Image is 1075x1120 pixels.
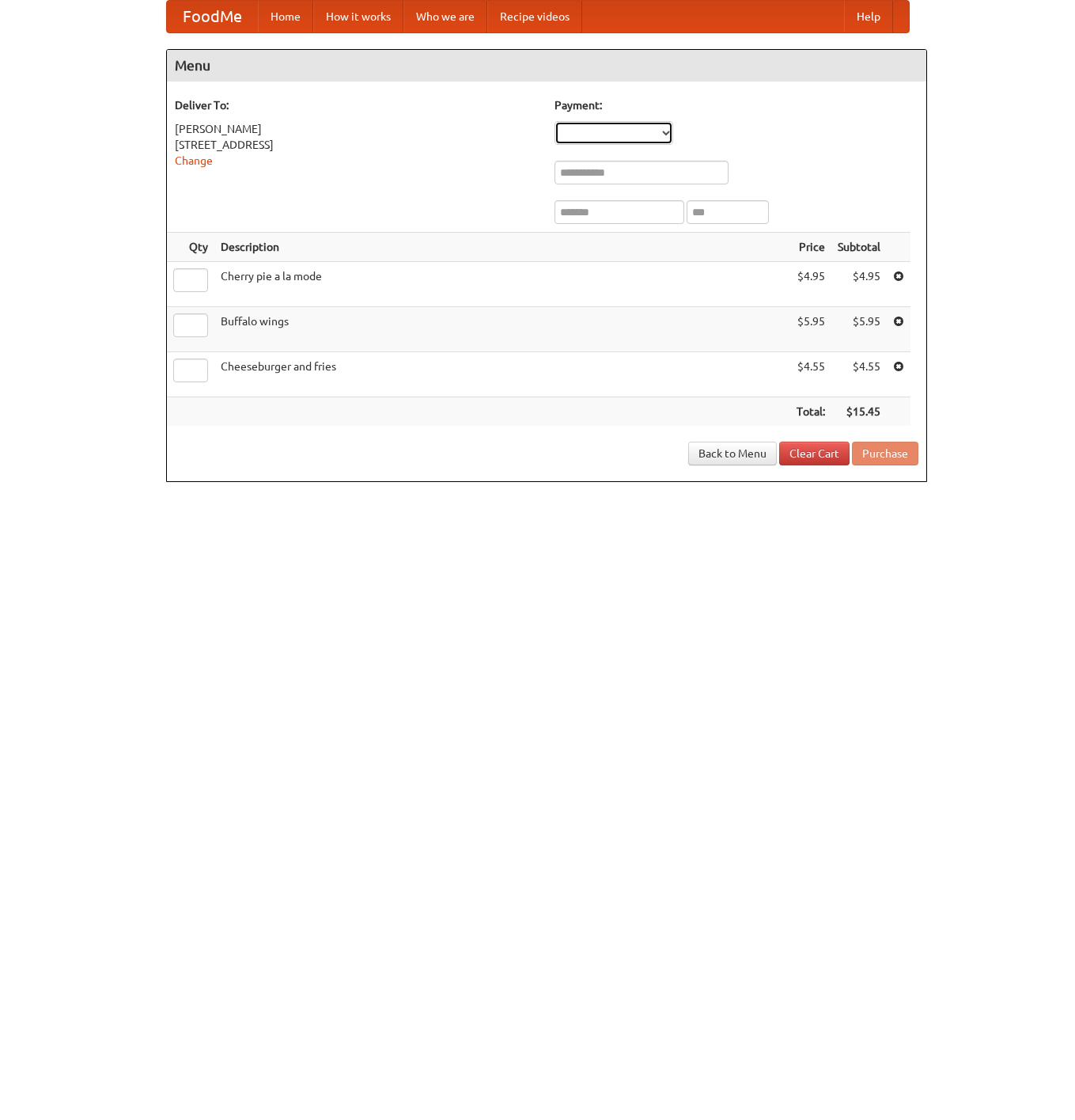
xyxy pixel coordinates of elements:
[790,233,831,262] th: Price
[403,1,487,32] a: Who we are
[688,442,777,465] a: Back to Menu
[790,307,831,352] td: $5.95
[313,1,403,32] a: How it works
[175,121,539,137] div: [PERSON_NAME]
[175,154,213,167] a: Change
[852,442,918,465] button: Purchase
[779,442,850,465] a: Clear Cart
[214,352,790,397] td: Cheeseburger and fries
[214,262,790,307] td: Cherry pie a la mode
[831,262,887,307] td: $4.95
[844,1,893,32] a: Help
[831,397,887,427] th: $15.45
[790,262,831,307] td: $4.95
[258,1,313,32] a: Home
[831,307,887,352] td: $5.95
[831,233,887,262] th: Subtotal
[831,352,887,397] td: $4.55
[214,233,790,262] th: Description
[555,97,918,113] h5: Payment:
[487,1,582,32] a: Recipe videos
[167,50,926,82] h4: Menu
[790,397,831,427] th: Total:
[175,97,539,113] h5: Deliver To:
[167,1,258,32] a: FoodMe
[790,352,831,397] td: $4.55
[167,233,214,262] th: Qty
[214,307,790,352] td: Buffalo wings
[175,137,539,153] div: [STREET_ADDRESS]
